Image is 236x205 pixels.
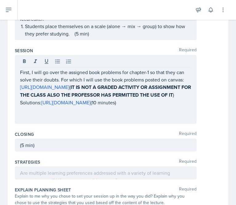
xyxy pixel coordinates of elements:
[20,84,192,98] strong: IT IS NOT A GRADED ACTIVITY OR ASSIGNMENT FOR THE CLASS ALSO THE PROFESSOR HAS PERMITTED THE USE ...
[20,99,191,106] p: Solutions: (10 minutes)
[41,99,91,106] a: [URL][DOMAIN_NAME]
[15,48,33,54] label: Session
[25,23,191,37] p: Students place themselves on a scale (alone → mix → group) to show how they prefer studying. (5 min)
[15,131,34,137] label: Closing
[179,48,197,54] span: Required
[20,84,69,90] a: [URL][DOMAIN_NAME]
[179,159,197,165] span: Required
[179,131,197,137] span: Required
[15,159,40,165] label: Strategies
[15,187,71,193] label: Explain Planning Sheet
[20,141,191,149] p: (5 min)
[20,69,191,99] p: First, I will go over the assigned book problems for chapter-1 so that they can solve their doubt...
[179,187,197,193] span: Required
